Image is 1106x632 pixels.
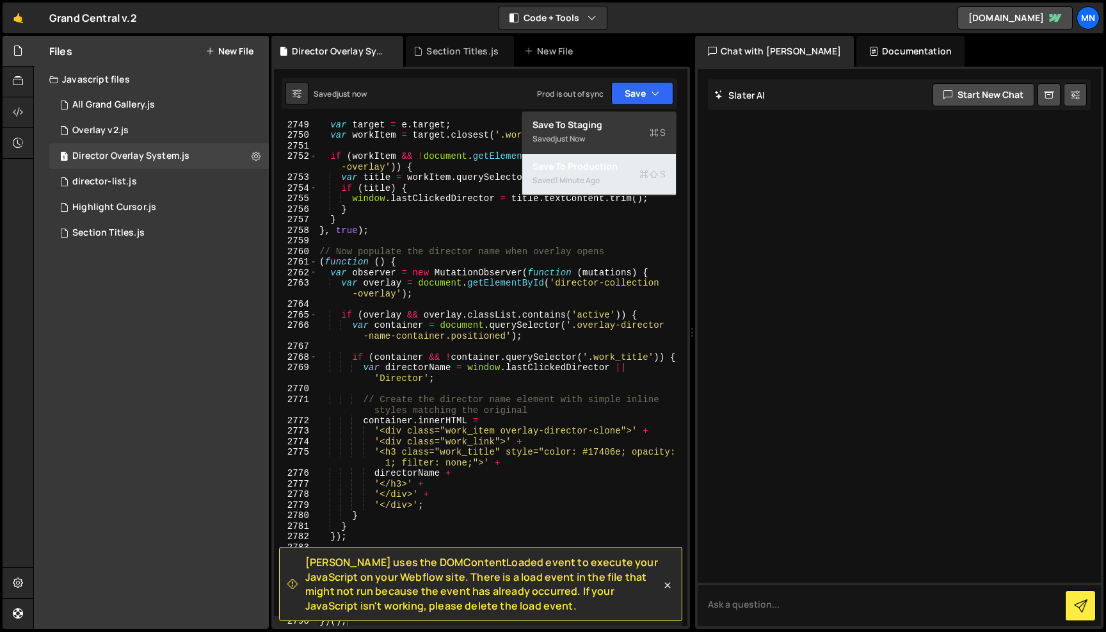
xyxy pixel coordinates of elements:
[274,447,317,468] div: 2775
[72,125,129,136] div: Overlay v2.js
[274,510,317,521] div: 2780
[274,416,317,426] div: 2772
[611,82,673,105] button: Save
[274,384,317,394] div: 2770
[274,310,317,321] div: 2765
[695,36,854,67] div: Chat with [PERSON_NAME]
[274,151,317,172] div: 2752
[958,6,1073,29] a: [DOMAIN_NAME]
[533,118,666,131] div: Save to Staging
[274,531,317,542] div: 2782
[1077,6,1100,29] a: MN
[274,394,317,416] div: 2771
[49,44,72,58] h2: Files
[533,160,666,173] div: Save to Production
[60,152,68,163] span: 1
[274,215,317,225] div: 2757
[274,479,317,490] div: 2777
[274,437,317,448] div: 2774
[274,172,317,183] div: 2753
[72,202,156,213] div: Highlight Cursor.js
[274,521,317,532] div: 2781
[292,45,388,58] div: Director Overlay System.js
[555,175,600,186] div: 1 minute ago
[274,183,317,194] div: 2754
[274,500,317,511] div: 2779
[49,220,269,246] div: 15298/40223.js
[49,169,269,195] div: 15298/40379.js
[274,352,317,363] div: 2768
[274,574,317,585] div: 2786
[337,88,367,99] div: just now
[274,468,317,479] div: 2776
[274,542,317,553] div: 2783
[856,36,965,67] div: Documentation
[274,585,317,596] div: 2787
[314,88,367,99] div: Saved
[274,130,317,141] div: 2750
[3,3,34,33] a: 🤙
[274,426,317,437] div: 2773
[274,553,317,563] div: 2784
[274,595,317,606] div: 2788
[49,92,269,118] div: 15298/43578.js
[274,193,317,204] div: 2755
[274,247,317,257] div: 2760
[274,236,317,247] div: 2759
[533,131,666,147] div: Saved
[72,227,145,239] div: Section Titles.js
[650,126,666,139] span: S
[274,204,317,215] div: 2756
[533,173,666,188] div: Saved
[274,489,317,500] div: 2778
[274,299,317,310] div: 2764
[274,257,317,268] div: 2761
[274,225,317,236] div: 2758
[49,195,269,220] div: 15298/43117.js
[49,118,269,143] div: 15298/45944.js
[72,150,189,162] div: Director Overlay System.js
[426,45,499,58] div: Section Titles.js
[499,6,607,29] button: Code + Tools
[524,45,578,58] div: New File
[34,67,269,92] div: Javascript files
[274,120,317,131] div: 2749
[49,10,137,26] div: Grand Central v.2
[274,362,317,384] div: 2769
[305,555,661,613] span: [PERSON_NAME] uses the DOMContentLoaded event to execute your JavaScript on your Webflow site. Th...
[933,83,1034,106] button: Start new chat
[274,278,317,299] div: 2763
[639,168,666,181] span: S
[72,176,137,188] div: director-list.js
[522,154,676,195] button: Save to ProductionS Saved1 minute ago
[274,563,317,574] div: 2785
[522,112,676,154] button: Save to StagingS Savedjust now
[49,143,269,169] div: 15298/42891.js
[537,88,604,99] div: Prod is out of sync
[274,341,317,352] div: 2767
[205,46,253,56] button: New File
[714,89,765,101] h2: Slater AI
[72,99,155,111] div: All Grand Gallery.js
[555,133,585,144] div: just now
[274,141,317,152] div: 2751
[274,616,317,627] div: 2790
[274,606,317,617] div: 2789
[274,268,317,279] div: 2762
[274,320,317,341] div: 2766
